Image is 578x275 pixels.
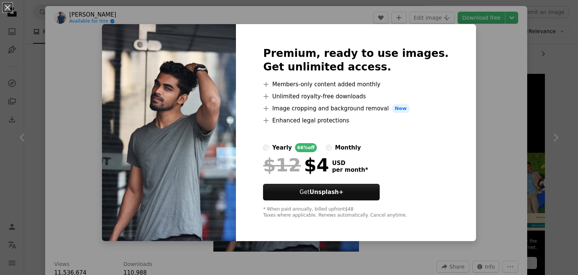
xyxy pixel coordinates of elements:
[263,155,329,175] div: $4
[263,80,449,89] li: Members-only content added monthly
[332,167,368,173] span: per month *
[263,92,449,101] li: Unlimited royalty-free downloads
[263,104,449,113] li: Image cropping and background removal
[102,24,236,241] img: photo-1552642986-ccb41e7059e7
[326,145,332,151] input: monthly
[332,160,368,167] span: USD
[263,184,380,200] button: GetUnsplash+
[263,116,449,125] li: Enhanced legal protections
[310,189,344,196] strong: Unsplash+
[392,104,410,113] span: New
[263,155,301,175] span: $12
[263,145,269,151] input: yearly66%off
[272,143,292,152] div: yearly
[295,143,317,152] div: 66% off
[335,143,361,152] div: monthly
[263,47,449,74] h2: Premium, ready to use images. Get unlimited access.
[263,206,449,218] div: * When paid annually, billed upfront $48 Taxes where applicable. Renews automatically. Cancel any...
